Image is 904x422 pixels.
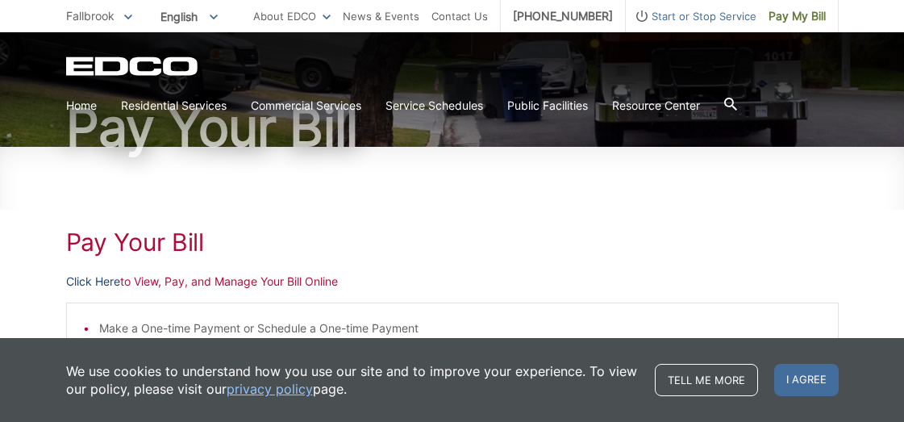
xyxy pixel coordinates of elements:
[507,97,588,115] a: Public Facilities
[121,97,227,115] a: Residential Services
[66,362,639,398] p: We use cookies to understand how you use our site and to improve your experience. To view our pol...
[251,97,361,115] a: Commercial Services
[66,273,120,290] a: Click Here
[66,56,200,76] a: EDCD logo. Return to the homepage.
[66,102,839,153] h1: Pay Your Bill
[99,320,822,337] li: Make a One-time Payment or Schedule a One-time Payment
[66,273,839,290] p: to View, Pay, and Manage Your Bill Online
[431,7,488,25] a: Contact Us
[66,97,97,115] a: Home
[343,7,419,25] a: News & Events
[227,380,313,398] a: privacy policy
[66,228,839,257] h1: Pay Your Bill
[385,97,483,115] a: Service Schedules
[148,3,230,30] span: English
[253,7,331,25] a: About EDCO
[66,9,115,23] span: Fallbrook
